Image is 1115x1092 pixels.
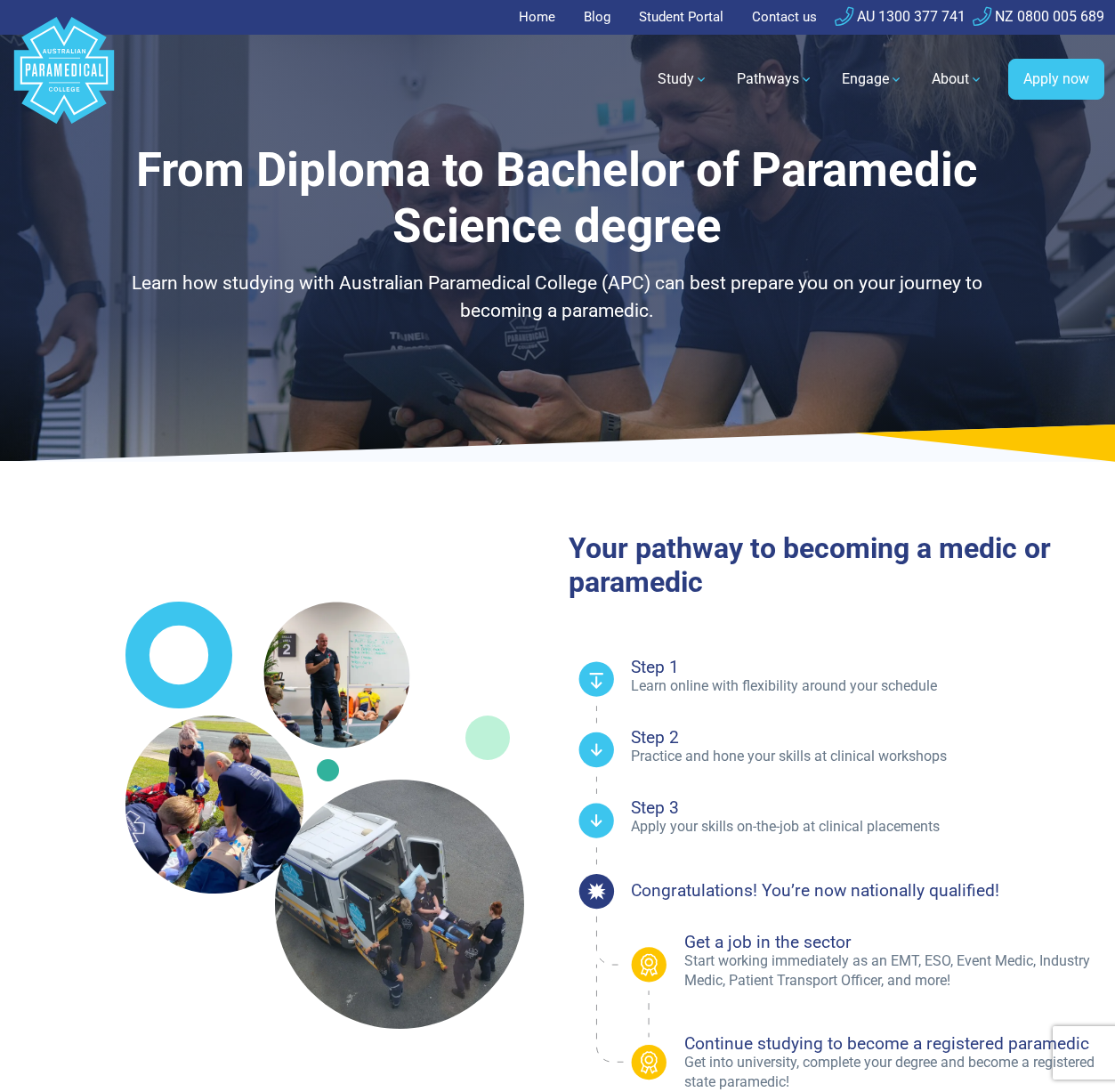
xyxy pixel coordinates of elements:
[684,1035,1105,1052] h4: Continue studying to become a registered paramedic
[569,531,1105,600] h2: Your pathway to becoming a medic or paramedic
[631,882,999,899] h4: Congratulations! You’re now nationally qualified!
[684,934,1105,950] h4: Get a job in the sector
[973,8,1104,25] a: NZ 0800 005 689
[1008,59,1104,100] a: Apply now
[831,54,914,104] a: Engage
[631,747,1105,766] p: Practice and hone your skills at clinical workshops
[684,951,1105,991] p: Start working immediately as an EMT, ESO, Event Medic, Industry Medic, Patient Transport Officer,...
[835,8,966,25] a: AU 1300 377 741
[921,54,994,104] a: About
[11,35,117,125] a: Australian Paramedical College
[726,54,824,104] a: Pathways
[647,54,719,104] a: Study
[631,817,1105,837] p: Apply your skills on-the-job at clinical placements
[631,729,1105,746] h4: Step 2
[631,659,1105,675] h4: Step 1
[631,799,1105,816] h4: Step 3
[93,270,1022,326] p: Learn how studying with Australian Paramedical College (APC) can best prepare you on your journey...
[631,676,1105,696] p: Learn online with flexibility around your schedule
[93,142,1022,255] h1: From Diploma to Bachelor of Paramedic Science degree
